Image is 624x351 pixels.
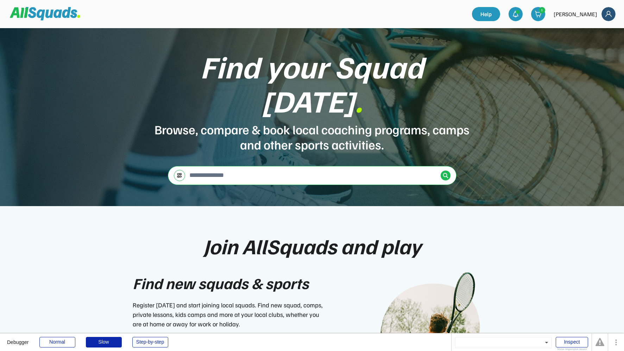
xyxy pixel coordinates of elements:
div: Show responsive boxes [556,348,588,351]
div: Browse, compare & book local coaching programs, camps and other sports activities. [154,122,471,152]
div: Find new squads & sports [133,272,309,295]
div: [PERSON_NAME] [554,10,597,18]
img: shopping-cart-01%20%281%29.svg [535,11,542,18]
a: Help [472,7,500,21]
div: Normal [39,337,75,347]
div: Find your Squad [DATE] [154,49,471,117]
div: Inspect [556,337,588,347]
div: Step-by-step [132,337,168,347]
img: Squad%20Logo.svg [10,7,80,20]
img: bell-03%20%281%29.svg [512,11,519,18]
img: settings-03.svg [177,173,182,178]
img: Icon%20%2838%29.svg [443,173,448,178]
img: Frame%2018.svg [601,7,616,21]
div: Register [DATE] and start joining local squads. Find new squad, comps, private lessons, kids camp... [133,300,326,329]
div: 1 [539,7,545,13]
font: . [355,81,363,120]
div: Join AllSquads and play [203,234,421,257]
div: Slow [86,337,122,347]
